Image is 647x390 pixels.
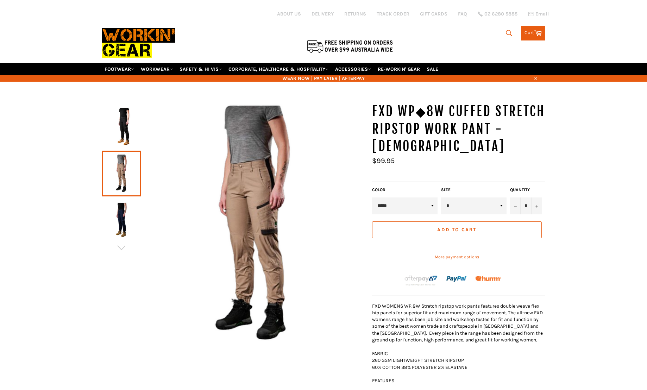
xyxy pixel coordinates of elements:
img: FXD WP◆8W Cuffed Stretch Ripstop Work Pant - Ladies - Workin' Gear [105,107,138,146]
a: ABOUT US [277,11,301,17]
span: WEAR NOW | PAY LATER | AFTERPAY [102,75,545,82]
a: SALE [424,63,441,75]
h1: FXD WP◆8W Cuffed Stretch Ripstop Work Pant - [DEMOGRAPHIC_DATA] [372,103,545,155]
img: Flat $9.95 shipping Australia wide [306,39,394,54]
p: FABRIC 260 GSM LIGHTWEIGHT STRETCH RIPSTOP 60% COTTON 38% POLYESTER 2% ELASTANE FEATURES [372,350,545,384]
button: Increase item quantity by one [531,197,542,214]
a: RETURNS [344,11,366,17]
img: paypal.png [446,269,467,289]
span: Email [535,12,549,17]
a: DELIVERY [312,11,334,17]
a: TRACK ORDER [377,11,409,17]
a: Email [528,11,549,17]
a: GIFT CARDS [420,11,447,17]
a: More payment options [372,254,542,260]
span: 02 6280 5885 [484,12,517,17]
img: FXD WP◆8W Cuffed Stretch Ripstop Work Pant - Ladies - Workin' Gear [105,201,138,240]
img: Humm_core_logo_RGB-01_300x60px_small_195d8312-4386-4de7-b182-0ef9b6303a37.png [475,276,501,281]
a: WORKWEAR [138,63,176,75]
p: FXD WOMENS WP.8W Stretch ripstop work pants features double weave flex hip panels for superior fi... [372,303,545,344]
img: Workin Gear leaders in Workwear, Safety Boots, PPE, Uniforms. Australia's No.1 in Workwear [102,23,175,63]
button: Reduce item quantity by one [510,197,521,214]
span: $99.95 [372,157,395,165]
label: Size [441,187,507,193]
a: 02 6280 5885 [478,12,517,17]
a: SAFETY & HI VIS [177,63,225,75]
img: FXD WP◆8W Cuffed Stretch Ripstop Work Pant - Ladies - Workin' Gear [141,103,365,346]
a: Cart [521,26,545,40]
a: ACCESSORIES [332,63,374,75]
span: Add to Cart [437,227,476,233]
a: FOOTWEAR [102,63,137,75]
button: Add to Cart [372,221,542,238]
img: Afterpay-Logo-on-dark-bg_large.png [404,275,438,287]
label: Quantity [510,187,542,193]
label: Color [372,187,438,193]
a: RE-WORKIN' GEAR [375,63,423,75]
a: CORPORATE, HEALTHCARE & HOSPITALITY [226,63,331,75]
a: FAQ [458,11,467,17]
